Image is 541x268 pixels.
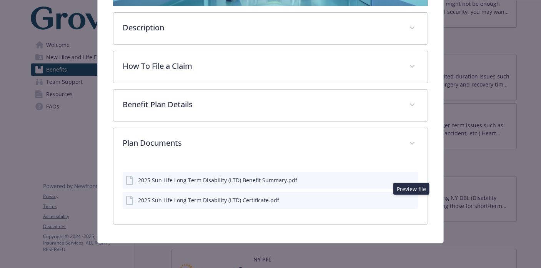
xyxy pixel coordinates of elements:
button: preview file [408,176,415,184]
p: Benefit Plan Details [123,99,400,110]
button: preview file [407,196,415,204]
div: Plan Documents [113,128,427,160]
div: Description [113,13,427,44]
button: download file [396,176,402,184]
p: Description [123,22,400,33]
div: How To File a Claim [113,51,427,83]
button: download file [395,196,401,204]
div: 2025 Sun Life Long Term Disability (LTD) Benefit Summary.pdf [138,176,297,184]
div: Benefit Plan Details [113,90,427,121]
div: 2025 Sun Life Long Term Disability (LTD) Certificate.pdf [138,196,279,204]
p: How To File a Claim [123,60,400,72]
p: Plan Documents [123,137,400,149]
div: Plan Documents [113,160,427,224]
div: Preview file [393,183,429,195]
